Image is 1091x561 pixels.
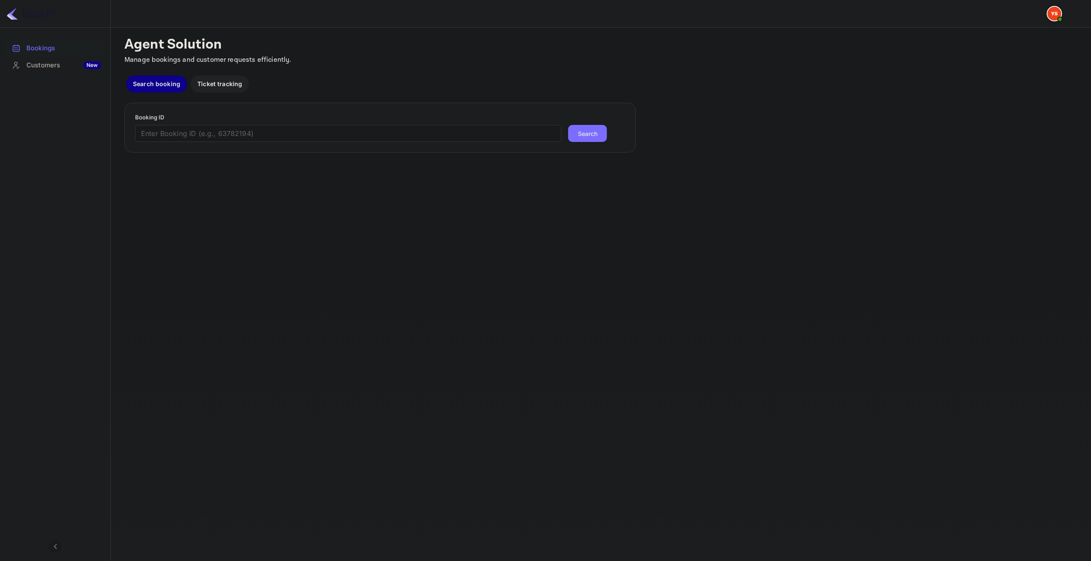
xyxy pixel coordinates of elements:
[5,40,105,56] a: Bookings
[135,113,625,122] p: Booking ID
[5,40,105,57] div: Bookings
[48,539,63,554] button: Collapse navigation
[5,57,105,74] div: CustomersNew
[83,61,101,69] div: New
[7,7,55,20] img: LiteAPI logo
[1048,7,1061,20] img: Yandex Support
[135,125,561,142] input: Enter Booking ID (e.g., 63782194)
[568,125,607,142] button: Search
[124,36,1076,53] p: Agent Solution
[26,43,101,53] div: Bookings
[26,61,101,70] div: Customers
[5,57,105,73] a: CustomersNew
[133,79,180,88] p: Search booking
[124,55,292,64] span: Manage bookings and customer requests efficiently.
[197,79,242,88] p: Ticket tracking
